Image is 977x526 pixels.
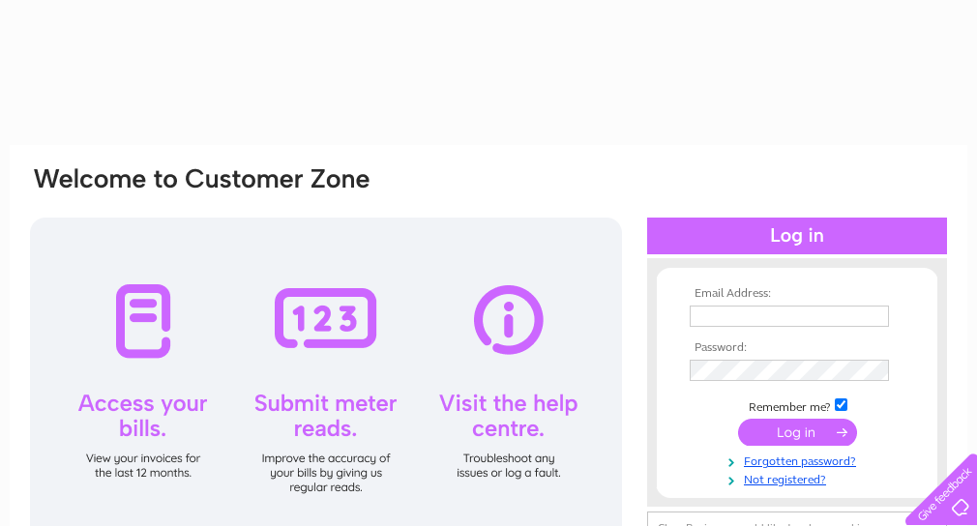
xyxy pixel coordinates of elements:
th: Email Address: [685,287,909,301]
a: Forgotten password? [690,451,909,469]
th: Password: [685,341,909,355]
a: Not registered? [690,469,909,487]
input: Submit [738,419,857,446]
td: Remember me? [685,395,909,415]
